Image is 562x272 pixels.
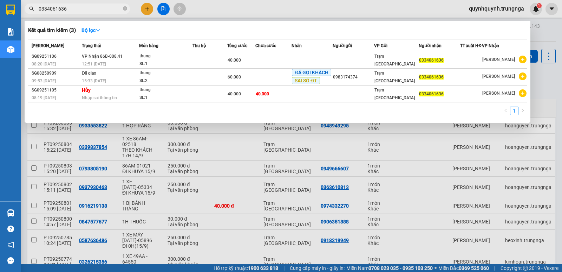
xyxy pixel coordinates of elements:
span: search [29,6,34,11]
span: 40.000 [256,91,269,96]
span: 40.000 [228,91,241,96]
li: 1 [510,107,518,115]
span: TT xuất HĐ [460,43,482,48]
span: VP Nhận 86B-008.41 [82,54,123,59]
span: Nhập sai thông tin [82,95,117,100]
span: down [96,28,100,33]
span: Người nhận [419,43,442,48]
span: 08:19 [DATE] [32,95,56,100]
span: 08:20 [DATE] [32,62,56,67]
div: 0983174374 [333,74,374,81]
div: SL: 2 [139,77,192,85]
button: right [518,107,527,115]
span: Người gửi [333,43,352,48]
span: Thu hộ [192,43,206,48]
div: SL: 1 [139,94,192,102]
span: left [504,108,508,113]
span: 0334061636 [419,58,444,63]
div: SG09251105 [32,87,80,94]
span: Tổng cước [227,43,247,48]
span: right [521,108,525,113]
span: 15:33 [DATE] [82,78,106,83]
span: plus-circle [519,56,527,63]
input: Tìm tên, số ĐT hoặc mã đơn [39,5,122,13]
strong: Bộ lọc [81,27,100,33]
span: ĐÃ GỌI KHÁCH [292,69,331,76]
span: 09:53 [DATE] [32,78,56,83]
div: SG08250909 [32,70,80,77]
li: Previous Page [502,107,510,115]
span: [PERSON_NAME] [32,43,64,48]
img: warehouse-icon [7,209,14,217]
span: [PERSON_NAME] [482,91,515,96]
span: close-circle [123,6,127,12]
span: plus-circle [519,72,527,80]
a: 1 [510,107,518,115]
span: Nhãn [292,43,302,48]
img: warehouse-icon [7,46,14,53]
span: 40.000 [228,58,241,63]
span: question-circle [7,226,14,232]
img: solution-icon [7,28,14,36]
img: logo-vxr [6,5,15,15]
span: plus-circle [519,89,527,97]
span: 0334061636 [419,75,444,80]
li: Next Page [518,107,527,115]
div: SL: 1 [139,60,192,68]
div: SG09251106 [32,53,80,60]
span: Trạm [GEOGRAPHIC_DATA] [374,54,415,67]
span: message [7,257,14,264]
span: VP Nhận [482,43,499,48]
span: [PERSON_NAME] [482,74,515,79]
span: [PERSON_NAME] [482,57,515,62]
button: Bộ lọcdown [76,25,106,36]
span: Chưa cước [255,43,276,48]
span: Đã giao [82,71,96,76]
span: 12:51 [DATE] [82,62,106,67]
h3: Kết quả tìm kiếm ( 3 ) [28,27,76,34]
span: Món hàng [139,43,158,48]
span: Trạm [GEOGRAPHIC_DATA] [374,88,415,100]
span: VP Gửi [374,43,387,48]
span: SAI SỐ ĐT [292,77,320,84]
span: 0334061636 [419,91,444,96]
span: close-circle [123,6,127,11]
span: notification [7,241,14,248]
span: 60.000 [228,75,241,80]
span: Trạng thái [82,43,101,48]
button: left [502,107,510,115]
span: Trạm [GEOGRAPHIC_DATA] [374,71,415,83]
div: thung [139,69,192,77]
div: thung [139,86,192,94]
div: thung [139,52,192,60]
strong: Hủy [82,87,91,93]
